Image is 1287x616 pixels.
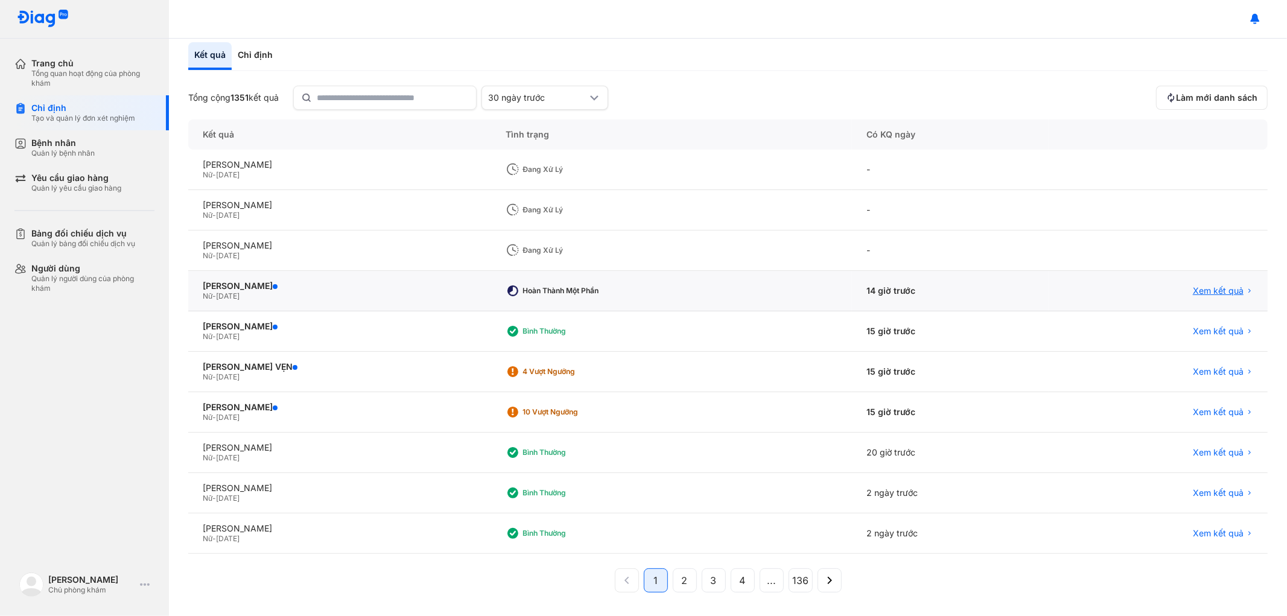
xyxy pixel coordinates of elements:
div: 15 giờ trước [852,352,1049,392]
div: Bình thường [523,448,619,457]
div: Bình thường [523,529,619,538]
div: [PERSON_NAME] [203,523,477,534]
span: 2 [682,573,688,588]
button: 3 [702,568,726,592]
div: Trang chủ [31,58,154,69]
button: 4 [731,568,755,592]
span: [DATE] [216,211,240,220]
span: [DATE] [216,453,240,462]
span: [DATE] [216,170,240,179]
div: [PERSON_NAME] [203,159,477,170]
span: Nữ [203,453,212,462]
span: Nữ [203,211,212,220]
div: Chủ phòng khám [48,585,135,595]
div: [PERSON_NAME] VẸN [203,361,477,372]
span: Nữ [203,332,212,341]
button: 1 [644,568,668,592]
span: ... [767,573,776,588]
span: Nữ [203,372,212,381]
span: Xem kết quả [1193,285,1244,296]
div: Tạo và quản lý đơn xét nghiệm [31,113,135,123]
div: [PERSON_NAME] [203,483,477,494]
div: Đang xử lý [523,165,619,174]
div: Tổng cộng kết quả [188,92,279,103]
div: Có KQ ngày [852,119,1049,150]
div: Tổng quan hoạt động của phòng khám [31,69,154,88]
span: Xem kết quả [1193,407,1244,418]
div: Quản lý yêu cầu giao hàng [31,183,121,193]
span: - [212,170,216,179]
div: Chỉ định [232,42,279,70]
span: 1 [653,573,658,588]
span: 4 [740,573,746,588]
span: - [212,372,216,381]
span: [DATE] [216,494,240,503]
div: 10 Vượt ngưỡng [523,407,619,417]
div: Đang xử lý [523,205,619,215]
div: Tình trạng [491,119,852,150]
div: [PERSON_NAME] [203,240,477,251]
div: 2 ngày trước [852,513,1049,554]
span: Nữ [203,170,212,179]
div: - [852,230,1049,271]
div: Bình thường [523,326,619,336]
div: 14 giờ trước [852,271,1049,311]
div: Kết quả [188,42,232,70]
span: Nữ [203,251,212,260]
span: [DATE] [216,372,240,381]
span: 3 [711,573,717,588]
div: [PERSON_NAME] [203,281,477,291]
span: Nữ [203,413,212,422]
span: - [212,211,216,220]
span: Nữ [203,534,212,543]
span: Làm mới danh sách [1176,92,1257,103]
div: 2 ngày trước [852,473,1049,513]
span: 1351 [230,92,249,103]
button: 2 [673,568,697,592]
span: - [212,291,216,300]
div: Kết quả [188,119,491,150]
div: [PERSON_NAME] [203,200,477,211]
div: Yêu cầu giao hàng [31,173,121,183]
div: 30 ngày trước [488,92,587,103]
div: Quản lý bệnh nhân [31,148,95,158]
div: Bình thường [523,488,619,498]
div: Người dùng [31,263,154,274]
span: 136 [792,573,809,588]
span: [DATE] [216,251,240,260]
div: Đang xử lý [523,246,619,255]
div: [PERSON_NAME] [203,321,477,332]
img: logo [17,10,69,28]
div: Bảng đối chiếu dịch vụ [31,228,135,239]
span: - [212,534,216,543]
span: - [212,332,216,341]
span: Xem kết quả [1193,528,1244,539]
span: Nữ [203,494,212,503]
button: ... [760,568,784,592]
div: - [852,190,1049,230]
span: - [212,251,216,260]
span: - [212,453,216,462]
div: 15 giờ trước [852,311,1049,352]
div: [PERSON_NAME] [203,442,477,453]
div: 4 Vượt ngưỡng [523,367,619,376]
span: - [212,494,216,503]
div: 20 giờ trước [852,433,1049,473]
span: [DATE] [216,332,240,341]
span: [DATE] [216,534,240,543]
div: - [852,150,1049,190]
button: Làm mới danh sách [1156,86,1268,110]
span: [DATE] [216,291,240,300]
div: 15 giờ trước [852,392,1049,433]
img: logo [19,573,43,597]
span: [DATE] [216,413,240,422]
div: Quản lý người dùng của phòng khám [31,274,154,293]
span: Xem kết quả [1193,366,1244,377]
div: Quản lý bảng đối chiếu dịch vụ [31,239,135,249]
div: Hoàn thành một phần [523,286,619,296]
button: 136 [789,568,813,592]
span: Xem kết quả [1193,447,1244,458]
span: Xem kết quả [1193,326,1244,337]
span: - [212,413,216,422]
span: Xem kết quả [1193,487,1244,498]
